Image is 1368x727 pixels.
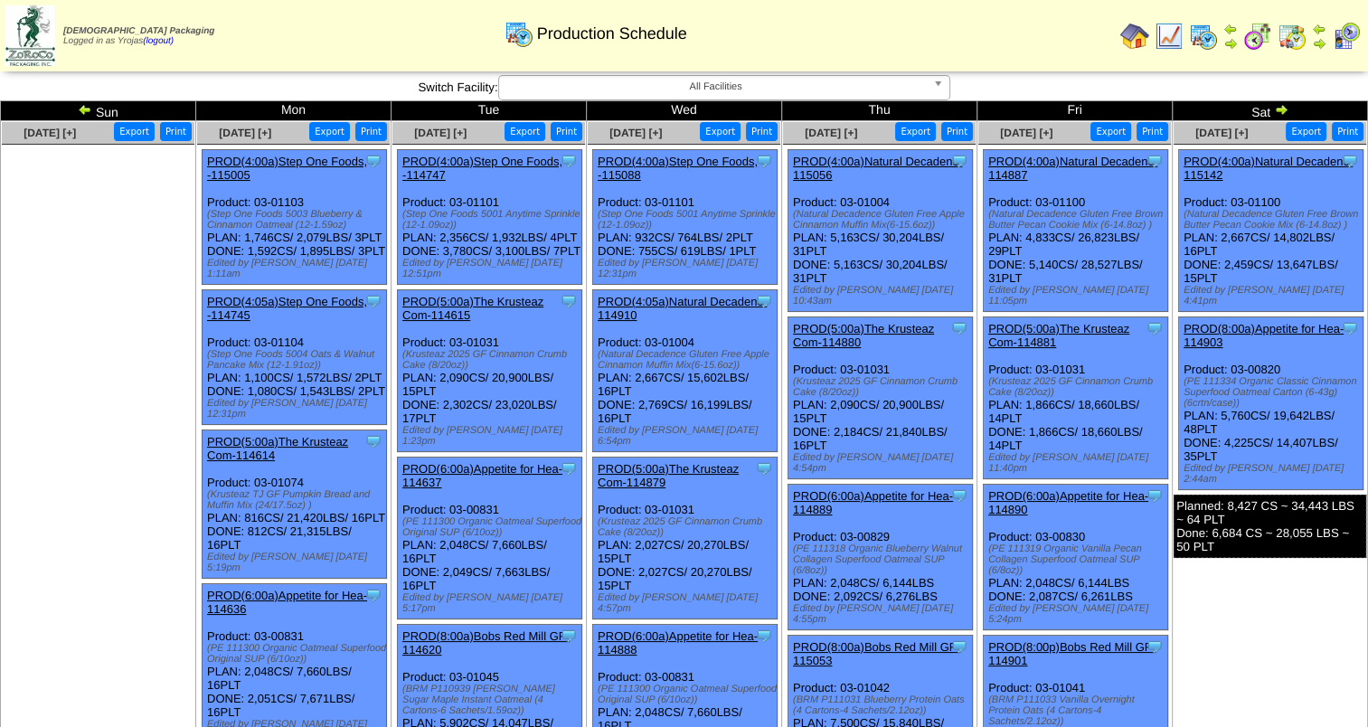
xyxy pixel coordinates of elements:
img: Tooltip [1341,319,1359,337]
div: Edited by [PERSON_NAME] [DATE] 12:31pm [207,398,386,420]
div: (Natural Decadence Gluten Free Brown Butter Pecan Cookie Mix (6-14.8oz) ) [988,209,1167,231]
img: Tooltip [560,459,578,477]
div: Product: 03-01101 PLAN: 2,356CS / 1,932LBS / 4PLT DONE: 3,780CS / 3,100LBS / 7PLT [398,150,582,285]
img: arrowright.gif [1274,102,1288,117]
a: [DATE] [+] [219,127,271,139]
img: Tooltip [950,319,968,337]
button: Export [895,122,936,141]
div: Product: 03-01004 PLAN: 2,667CS / 15,602LBS / 16PLT DONE: 2,769CS / 16,199LBS / 16PLT [593,290,778,452]
div: Edited by [PERSON_NAME] [DATE] 10:43am [793,285,972,307]
img: arrowright.gif [1312,36,1326,51]
div: (Krusteaz 2025 GF Cinnamon Crumb Cake (8/20oz)) [402,349,581,371]
a: PROD(8:00a)Bobs Red Mill GF-115053 [793,640,960,667]
a: PROD(8:00a)Bobs Red Mill GF-114620 [402,629,570,656]
div: Edited by [PERSON_NAME] [DATE] 1:11am [207,258,386,279]
div: Edited by [PERSON_NAME] [DATE] 5:24pm [988,603,1167,625]
div: Edited by [PERSON_NAME] [DATE] 1:23pm [402,425,581,447]
div: Product: 03-00820 PLAN: 5,760CS / 19,642LBS / 48PLT DONE: 4,225CS / 14,407LBS / 35PLT [1179,317,1363,490]
img: calendarblend.gif [1243,22,1272,51]
a: [DATE] [+] [609,127,662,139]
img: Tooltip [950,152,968,170]
a: PROD(5:00a)The Krusteaz Com-114879 [598,462,739,489]
div: (PE 111319 Organic Vanilla Pecan Collagen Superfood Oatmeal SUP (6/8oz)) [988,543,1167,576]
div: (PE 111318 Organic Blueberry Walnut Collagen Superfood Oatmeal SUP (6/8oz)) [793,543,972,576]
div: (Step One Foods 5001 Anytime Sprinkle (12-1.09oz)) [402,209,581,231]
button: Print [746,122,778,141]
img: arrowleft.gif [78,102,92,117]
button: Print [1137,122,1168,141]
a: PROD(8:00a)Appetite for Hea-114903 [1184,322,1344,349]
a: PROD(5:00a)The Krusteaz Com-114880 [793,322,934,349]
div: Edited by [PERSON_NAME] [DATE] 4:54pm [793,452,972,474]
button: Export [1286,122,1326,141]
a: PROD(6:00a)Appetite for Hea-114889 [793,489,953,516]
img: Tooltip [1341,152,1359,170]
button: Export [700,122,741,141]
div: Edited by [PERSON_NAME] [DATE] 11:05pm [988,285,1167,307]
a: PROD(5:00a)The Krusteaz Com-114614 [207,435,348,462]
a: [DATE] [+] [1000,127,1052,139]
a: PROD(5:00a)The Krusteaz Com-114615 [402,295,543,322]
div: (Krusteaz 2025 GF Cinnamon Crumb Cake (8/20oz)) [988,376,1167,398]
img: Tooltip [364,292,382,310]
img: arrowright.gif [1223,36,1238,51]
button: Export [1090,122,1131,141]
div: (Krusteaz 2025 GF Cinnamon Crumb Cake (8/20oz)) [793,376,972,398]
div: (Step One Foods 5003 Blueberry & Cinnamon Oatmeal (12-1.59oz) [207,209,386,231]
img: Tooltip [950,637,968,656]
a: [DATE] [+] [24,127,76,139]
div: (BRM P111033 Vanilla Overnight Protein Oats (4 Cartons-4 Sachets/2.12oz)) [988,694,1167,727]
div: (BRM P111031 Blueberry Protein Oats (4 Cartons-4 Sachets/2.12oz)) [793,694,972,716]
button: Print [355,122,387,141]
div: Product: 03-01100 PLAN: 4,833CS / 26,823LBS / 29PLT DONE: 5,140CS / 28,527LBS / 31PLT [984,150,1168,312]
div: Edited by [PERSON_NAME] [DATE] 5:17pm [402,592,581,614]
a: PROD(4:00a)Natural Decadenc-115056 [793,155,962,182]
div: (PE 111300 Organic Oatmeal Superfood Original SUP (6/10oz)) [402,516,581,538]
td: Tue [392,101,587,121]
a: [DATE] [+] [805,127,857,139]
a: [DATE] [+] [414,127,467,139]
div: (Krusteaz TJ GF Pumpkin Bread and Muffin Mix (24/17.5oz) ) [207,489,386,511]
a: PROD(6:00a)Appetite for Hea-114637 [402,462,562,489]
img: calendarinout.gif [1278,22,1307,51]
a: PROD(6:00a)Appetite for Hea-114888 [598,629,758,656]
span: Production Schedule [537,24,687,43]
div: Edited by [PERSON_NAME] [DATE] 5:19pm [207,552,386,573]
div: (BRM P110939 [PERSON_NAME] Sugar Maple Instant Oatmeal (4 Cartons-6 Sachets/1.59oz)) [402,684,581,716]
span: Logged in as Yrojas [63,26,214,46]
a: PROD(4:00a)Step One Foods, -115005 [207,155,367,182]
div: (PE 111300 Organic Oatmeal Superfood Original SUP (6/10oz)) [207,643,386,665]
td: Sun [1,101,196,121]
a: PROD(4:05a)Natural Decadenc-114910 [598,295,767,322]
div: (Natural Decadence Gluten Free Apple Cinnamon Muffin Mix(6-15.6oz)) [598,349,777,371]
div: Product: 03-00831 PLAN: 2,048CS / 7,660LBS / 16PLT DONE: 2,049CS / 7,663LBS / 16PLT [398,458,582,619]
img: Tooltip [364,432,382,450]
div: Edited by [PERSON_NAME] [DATE] 6:54pm [598,425,777,447]
a: (logout) [143,36,174,46]
td: Thu [782,101,977,121]
img: Tooltip [1146,637,1164,656]
div: Edited by [PERSON_NAME] [DATE] 2:44am [1184,463,1363,485]
img: Tooltip [755,627,773,645]
button: Export [505,122,545,141]
div: (PE 111300 Organic Oatmeal Superfood Original SUP (6/10oz)) [598,684,777,705]
a: PROD(4:05a)Step One Foods, -114745 [207,295,367,322]
a: PROD(6:00a)Appetite for Hea-114890 [988,489,1148,516]
div: Product: 03-00829 PLAN: 2,048CS / 6,144LBS DONE: 2,092CS / 6,276LBS [788,485,973,630]
button: Export [114,122,155,141]
img: calendarcustomer.gif [1332,22,1361,51]
div: Product: 03-01031 PLAN: 2,027CS / 20,270LBS / 15PLT DONE: 2,027CS / 20,270LBS / 15PLT [593,458,778,619]
div: Product: 03-01031 PLAN: 1,866CS / 18,660LBS / 14PLT DONE: 1,866CS / 18,660LBS / 14PLT [984,317,1168,479]
span: [DEMOGRAPHIC_DATA] Packaging [63,26,214,36]
img: Tooltip [364,152,382,170]
img: Tooltip [560,292,578,310]
img: Tooltip [755,152,773,170]
img: home.gif [1120,22,1149,51]
div: Product: 03-01104 PLAN: 1,100CS / 1,572LBS / 2PLT DONE: 1,080CS / 1,543LBS / 2PLT [203,290,387,425]
div: Product: 03-01100 PLAN: 2,667CS / 14,802LBS / 16PLT DONE: 2,459CS / 13,647LBS / 15PLT [1179,150,1363,312]
img: calendarprod.gif [1189,22,1218,51]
